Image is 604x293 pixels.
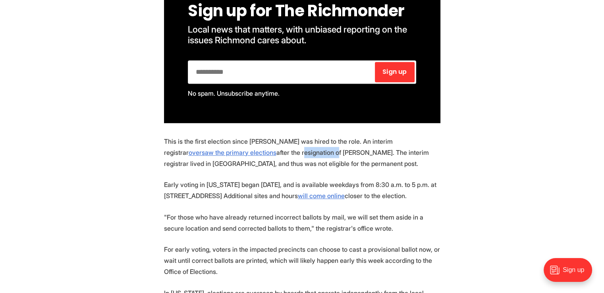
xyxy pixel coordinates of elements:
span: No spam. Unsubscribe anytime. [188,89,280,97]
button: Sign up [375,62,415,82]
iframe: portal-trigger [537,254,604,293]
a: oversaw the primary elections [189,148,276,156]
p: This is the first election since [PERSON_NAME] was hired to the role. An interim registrar after ... [164,136,440,169]
p: "For those who have already returned incorrect ballots by mail, we will set them aside in a secur... [164,212,440,234]
p: For early voting, voters in the impacted precincts can choose to cast a provisional ballot now, o... [164,244,440,277]
a: will come online [298,192,345,200]
span: Sign up [382,69,407,75]
span: Local news that matters, with unbiased reporting on the issues Richmond cares about. [188,24,409,45]
p: Early voting in [US_STATE] began [DATE], and is available weekdays from 8:30 a.m. to 5 p.m. at [S... [164,179,440,201]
